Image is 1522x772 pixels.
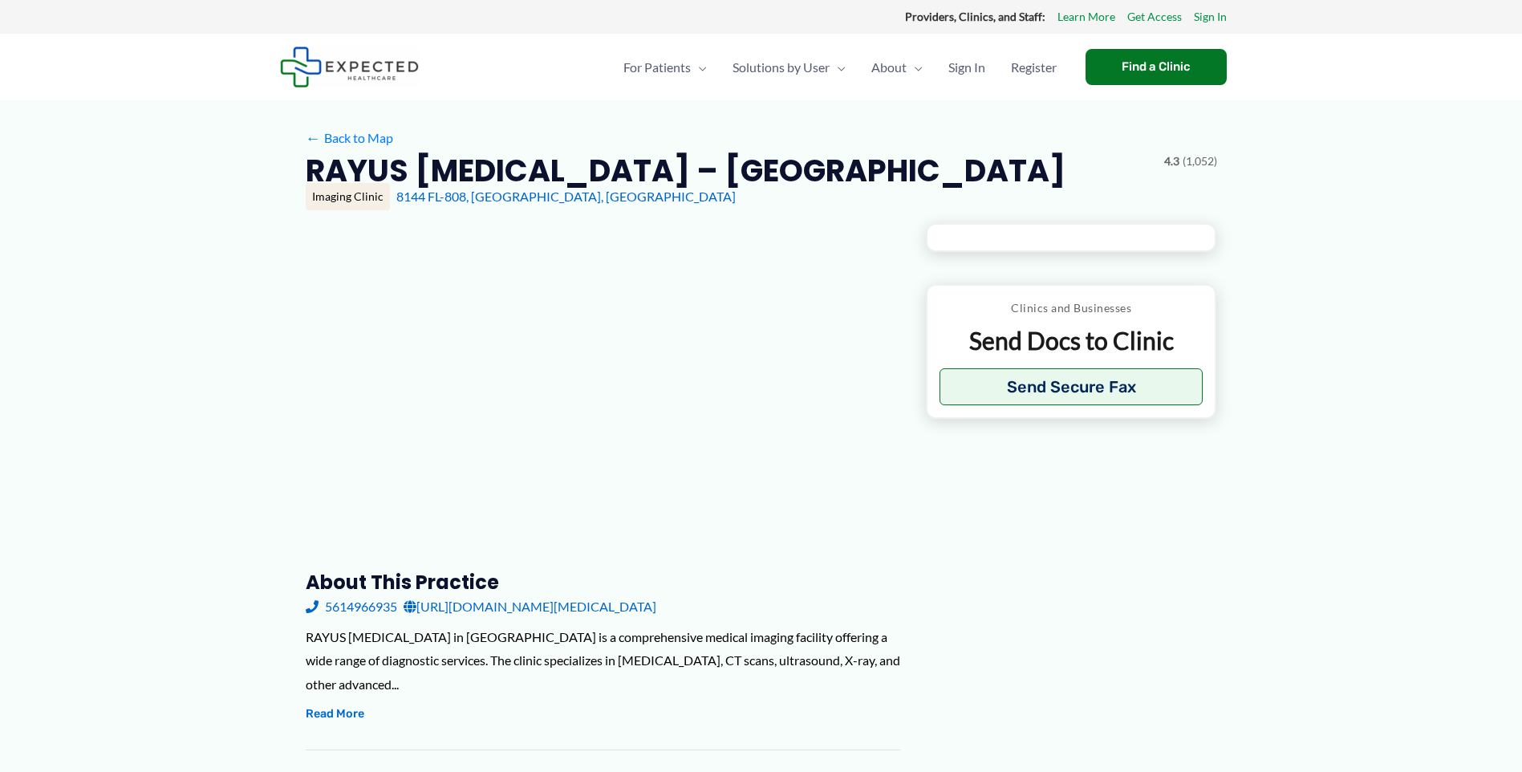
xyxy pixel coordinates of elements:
span: For Patients [623,39,691,95]
a: AboutMenu Toggle [858,39,936,95]
div: RAYUS [MEDICAL_DATA] in [GEOGRAPHIC_DATA] is a comprehensive medical imaging facility offering a ... [306,625,900,697]
span: 4.3 [1164,151,1179,172]
span: Solutions by User [733,39,830,95]
button: Read More [306,705,364,724]
button: Send Secure Fax [940,368,1203,405]
span: (1,052) [1183,151,1217,172]
a: 8144 FL-808, [GEOGRAPHIC_DATA], [GEOGRAPHIC_DATA] [396,189,736,204]
a: Get Access [1127,6,1182,27]
a: Register [998,39,1069,95]
a: ←Back to Map [306,126,393,150]
span: Register [1011,39,1057,95]
h2: RAYUS [MEDICAL_DATA] – [GEOGRAPHIC_DATA] [306,151,1065,190]
span: ← [306,130,321,145]
a: For PatientsMenu Toggle [611,39,720,95]
span: Menu Toggle [830,39,846,95]
a: Learn More [1057,6,1115,27]
span: Sign In [948,39,985,95]
a: Sign In [1194,6,1227,27]
a: [URL][DOMAIN_NAME][MEDICAL_DATA] [404,595,656,619]
a: Sign In [936,39,998,95]
nav: Primary Site Navigation [611,39,1069,95]
img: Expected Healthcare Logo - side, dark font, small [280,47,419,87]
strong: Providers, Clinics, and Staff: [905,10,1045,23]
span: Menu Toggle [691,39,707,95]
div: Imaging Clinic [306,183,390,210]
a: 5614966935 [306,595,397,619]
h3: About this practice [306,570,900,595]
span: Menu Toggle [907,39,923,95]
p: Clinics and Businesses [940,298,1203,319]
span: About [871,39,907,95]
p: Send Docs to Clinic [940,325,1203,356]
a: Find a Clinic [1086,49,1227,85]
a: Solutions by UserMenu Toggle [720,39,858,95]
